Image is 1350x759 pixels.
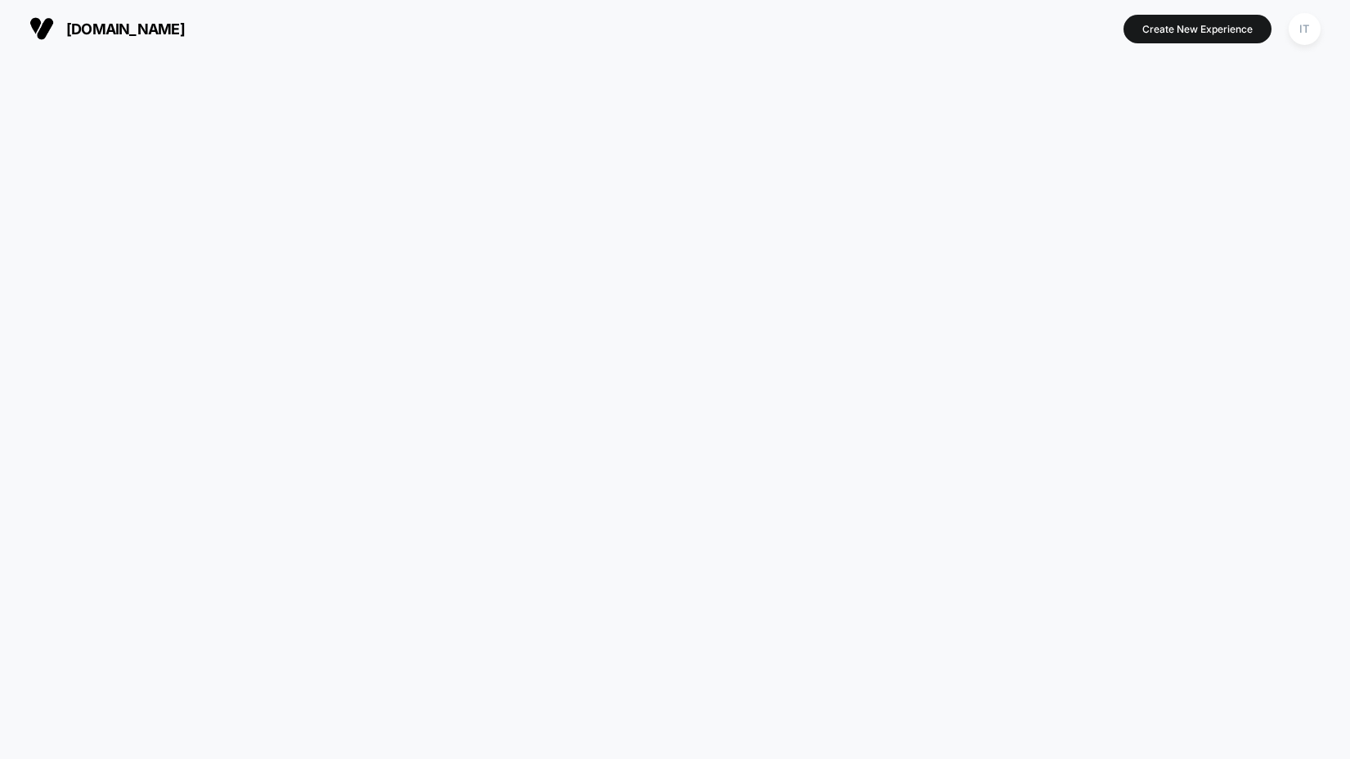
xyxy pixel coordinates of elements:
button: IT [1284,12,1325,46]
div: IT [1289,13,1321,45]
button: [DOMAIN_NAME] [25,16,190,42]
button: Create New Experience [1124,15,1272,43]
span: [DOMAIN_NAME] [66,20,185,38]
img: Visually logo [29,16,54,41]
